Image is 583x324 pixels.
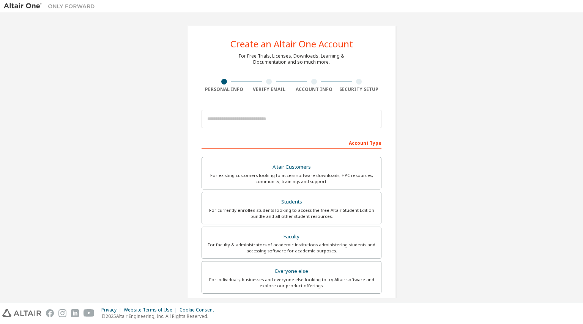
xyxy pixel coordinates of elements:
div: For Free Trials, Licenses, Downloads, Learning & Documentation and so much more. [239,53,344,65]
img: facebook.svg [46,309,54,317]
img: linkedin.svg [71,309,79,317]
div: Everyone else [206,266,377,277]
div: Security Setup [337,86,382,92]
div: For faculty & administrators of academic institutions administering students and accessing softwa... [206,242,377,254]
div: For existing customers looking to access software downloads, HPC resources, community, trainings ... [206,172,377,185]
div: For individuals, businesses and everyone else looking to try Altair software and explore our prod... [206,277,377,289]
div: Privacy [101,307,124,313]
div: Cookie Consent [180,307,219,313]
div: Personal Info [202,86,247,92]
div: Account Type [202,136,381,149]
div: Account Info [291,86,337,92]
img: instagram.svg [58,309,66,317]
img: youtube.svg [84,309,95,317]
div: Faculty [206,232,377,242]
div: Altair Customers [206,162,377,172]
div: Verify Email [247,86,292,92]
p: © 2025 Altair Engineering, Inc. All Rights Reserved. [101,313,219,319]
div: Students [206,197,377,207]
div: Create an Altair One Account [230,39,353,49]
img: altair_logo.svg [2,309,41,317]
div: For currently enrolled students looking to access the free Altair Student Edition bundle and all ... [206,207,377,219]
img: Altair One [4,2,99,10]
div: Website Terms of Use [124,307,180,313]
